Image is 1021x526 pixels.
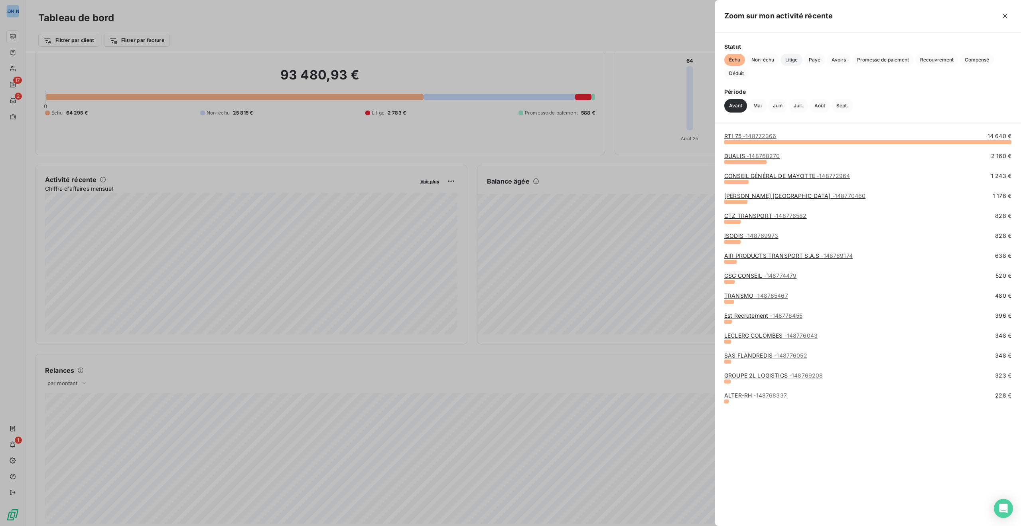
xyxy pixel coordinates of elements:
button: Litige [781,54,802,66]
span: 348 € [995,352,1011,360]
div: Open Intercom Messenger [994,499,1013,518]
span: Statut [724,42,1011,51]
a: CONSEIL GÉNÉRAL DE MAYOTTE [724,172,850,179]
button: Mai [749,99,767,113]
button: Non-échu [747,54,779,66]
button: Avant [724,99,747,113]
span: - 148768270 [747,152,780,159]
span: - 148772964 [817,172,850,179]
span: 348 € [995,332,1011,340]
span: - 148774479 [764,272,797,279]
span: 828 € [995,232,1011,240]
button: Compensé [960,54,994,66]
span: - 148776582 [774,212,807,219]
span: - 148769174 [821,252,853,259]
a: LECLERC COLOMBES [724,332,818,339]
a: SAS FLANDREDIS [724,352,807,359]
span: - 148776043 [784,332,818,339]
a: DUALIS [724,152,780,159]
span: 14 640 € [987,132,1011,140]
span: 1 176 € [993,192,1011,200]
span: 638 € [995,252,1011,260]
button: Échu [724,54,745,66]
button: Recouvrement [915,54,958,66]
span: 480 € [995,292,1011,300]
a: RTI 75 [724,132,777,139]
span: - 148776052 [774,352,807,359]
button: Juin [768,99,787,113]
button: Déduit [724,67,749,79]
span: - 148768337 [753,392,787,399]
a: [PERSON_NAME] [GEOGRAPHIC_DATA] [724,192,865,199]
a: CTZ TRANSPORT [724,212,807,219]
h5: Zoom sur mon activité récente [724,10,833,22]
button: Payé [804,54,825,66]
button: Avoirs [827,54,851,66]
span: 323 € [995,372,1011,380]
a: ISODIS [724,232,779,239]
span: - 148765467 [755,292,788,299]
button: Août [810,99,830,113]
a: TRANSMO [724,292,788,299]
span: Période [724,87,1011,96]
span: 396 € [995,312,1011,320]
a: AIR PRODUCTS TRANSPORT S.A.S [724,252,853,259]
span: - 148769973 [745,232,779,239]
button: Promesse de paiement [852,54,914,66]
span: - 148772366 [743,132,777,139]
span: 2 160 € [991,152,1011,160]
span: - 148769208 [789,372,823,379]
a: Est Recrutement [724,312,802,319]
span: 228 € [995,392,1011,399]
span: 828 € [995,212,1011,220]
span: 520 € [995,272,1011,280]
a: ALTER-RH [724,392,787,399]
button: Sept. [832,99,853,113]
span: - 148776455 [770,312,802,319]
span: - 148770460 [832,192,866,199]
span: 1 243 € [991,172,1011,180]
button: Juil. [789,99,808,113]
a: GROUPE 2L LOGISTICS [724,372,823,379]
a: GSG CONSEIL [724,272,796,279]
